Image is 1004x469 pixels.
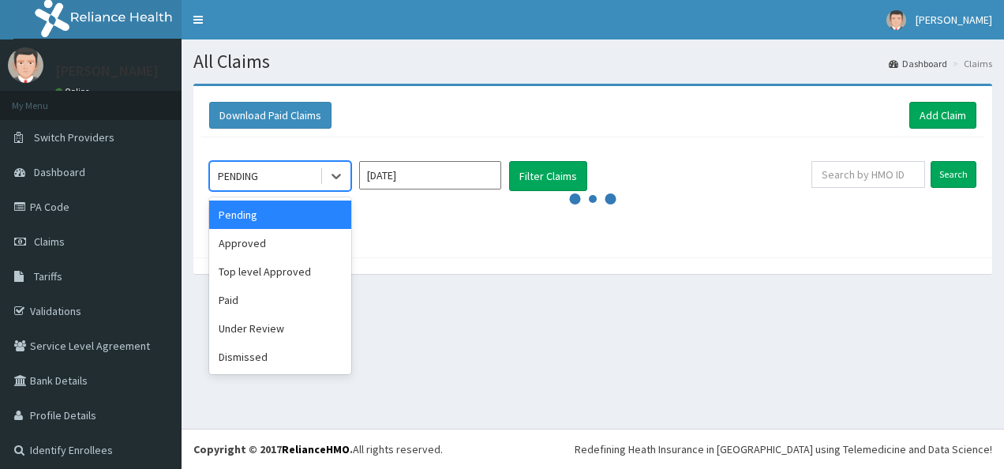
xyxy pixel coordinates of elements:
strong: Copyright © 2017 . [193,442,353,456]
button: Filter Claims [509,161,587,191]
input: Select Month and Year [359,161,501,189]
svg: audio-loading [569,175,616,223]
span: [PERSON_NAME] [916,13,992,27]
span: Claims [34,234,65,249]
span: Switch Providers [34,130,114,144]
div: Dismissed [209,343,351,371]
div: Pending [209,201,351,229]
a: Add Claim [909,102,976,129]
img: User Image [8,47,43,83]
p: [PERSON_NAME] [55,64,159,78]
div: Under Review [209,314,351,343]
a: Online [55,86,93,97]
a: Dashboard [889,57,947,70]
button: Download Paid Claims [209,102,332,129]
a: RelianceHMO [282,442,350,456]
span: Dashboard [34,165,85,179]
footer: All rights reserved. [182,429,1004,469]
div: PENDING [218,168,258,184]
div: Paid [209,286,351,314]
div: Redefining Heath Insurance in [GEOGRAPHIC_DATA] using Telemedicine and Data Science! [575,441,992,457]
div: Top level Approved [209,257,351,286]
h1: All Claims [193,51,992,72]
input: Search [931,161,976,188]
li: Claims [949,57,992,70]
div: Approved [209,229,351,257]
input: Search by HMO ID [811,161,925,188]
img: User Image [886,10,906,30]
span: Tariffs [34,269,62,283]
